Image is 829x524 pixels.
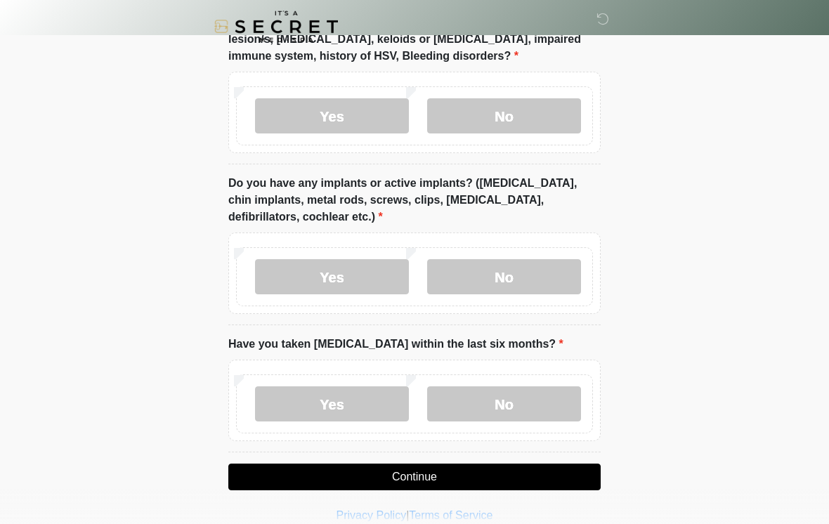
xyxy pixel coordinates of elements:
[427,98,581,133] label: No
[337,509,407,521] a: Privacy Policy
[214,11,338,42] img: It's A Secret Med Spa Logo
[427,386,581,421] label: No
[409,509,492,521] a: Terms of Service
[406,509,409,521] a: |
[228,464,601,490] button: Continue
[427,259,581,294] label: No
[255,98,409,133] label: Yes
[255,259,409,294] label: Yes
[228,175,601,225] label: Do you have any implants or active implants? ([MEDICAL_DATA], chin implants, metal rods, screws, ...
[255,386,409,421] label: Yes
[228,336,563,353] label: Have you taken [MEDICAL_DATA] within the last six months?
